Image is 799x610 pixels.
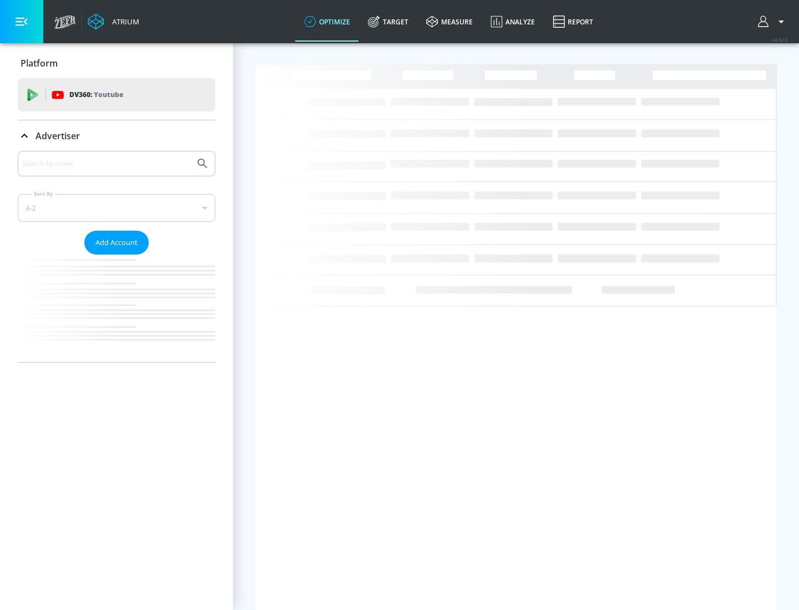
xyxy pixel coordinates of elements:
[18,78,215,111] div: DV360: Youtube
[95,236,138,249] span: Add Account
[69,89,123,101] p: DV360:
[295,2,359,42] a: optimize
[18,120,215,151] div: Advertiser
[22,156,190,171] input: Search by name
[36,130,80,142] p: Advertiser
[18,194,215,222] div: A-Z
[544,2,602,42] a: Report
[84,231,149,255] button: Add Account
[772,37,788,43] span: v 4.32.0
[18,48,215,79] div: Platform
[482,2,544,42] a: Analyze
[359,2,417,42] a: Target
[417,2,482,42] a: measure
[88,13,139,30] a: Atrium
[18,151,215,362] div: Advertiser
[18,255,215,362] nav: list of Advertiser
[32,190,55,197] label: Sort By
[108,17,139,27] div: Atrium
[21,57,58,69] p: Platform
[94,89,123,100] p: Youtube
